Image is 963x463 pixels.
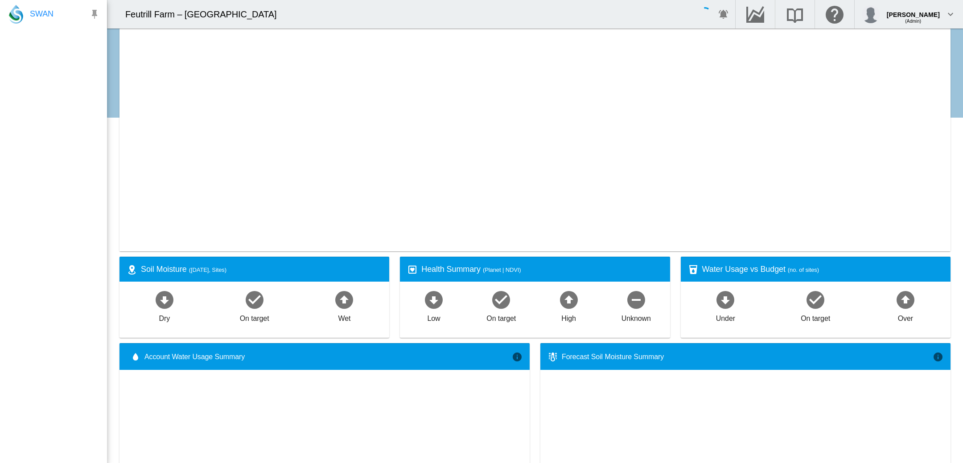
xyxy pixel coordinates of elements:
[130,352,141,362] md-icon: icon-water
[9,5,23,24] img: SWAN-Landscape-Logo-Colour-drop.png
[887,7,940,16] div: [PERSON_NAME]
[338,310,350,324] div: Wet
[144,352,512,362] span: Account Water Usage Summary
[240,310,269,324] div: On target
[427,310,440,324] div: Low
[421,264,663,275] div: Health Summary
[824,9,845,20] md-icon: Click here for help
[718,9,729,20] md-icon: icon-bell-ring
[407,264,418,275] md-icon: icon-heart-box-outline
[626,289,647,310] md-icon: icon-minus-circle
[702,264,943,275] div: Water Usage vs Budget
[788,266,819,273] span: (no. of sites)
[423,289,444,310] md-icon: icon-arrow-down-bold-circle
[745,9,766,20] md-icon: Go to the Data Hub
[898,310,913,324] div: Over
[159,310,170,324] div: Dry
[189,266,226,273] span: ([DATE], Sites)
[561,310,576,324] div: High
[895,289,916,310] md-icon: icon-arrow-up-bold-circle
[784,9,806,20] md-icon: Search the knowledge base
[715,289,736,310] md-icon: icon-arrow-down-bold-circle
[125,8,284,20] div: Feutrill Farm – [GEOGRAPHIC_DATA]
[483,266,521,273] span: (Planet | NDVI)
[89,9,100,20] md-icon: icon-pin
[154,289,175,310] md-icon: icon-arrow-down-bold-circle
[490,289,512,310] md-icon: icon-checkbox-marked-circle
[805,289,826,310] md-icon: icon-checkbox-marked-circle
[141,264,382,275] div: Soil Moisture
[621,310,651,324] div: Unknown
[244,289,265,310] md-icon: icon-checkbox-marked-circle
[333,289,355,310] md-icon: icon-arrow-up-bold-circle
[688,264,699,275] md-icon: icon-cup-water
[862,5,880,23] img: profile.jpg
[512,352,523,362] md-icon: icon-information
[558,289,580,310] md-icon: icon-arrow-up-bold-circle
[486,310,516,324] div: On target
[30,8,53,20] span: SWAN
[945,9,956,20] md-icon: icon-chevron-down
[127,264,137,275] md-icon: icon-map-marker-radius
[716,310,735,324] div: Under
[547,352,558,362] md-icon: icon-thermometer-lines
[562,352,933,362] div: Forecast Soil Moisture Summary
[933,352,943,362] md-icon: icon-information
[715,5,733,23] button: icon-bell-ring
[801,310,830,324] div: On target
[905,19,921,24] span: (Admin)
